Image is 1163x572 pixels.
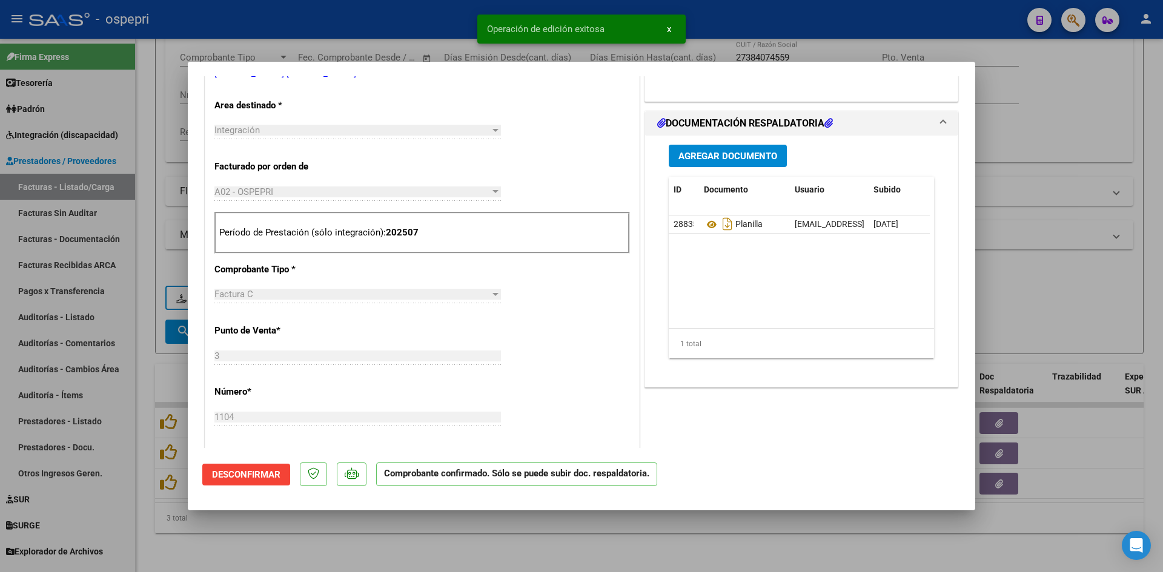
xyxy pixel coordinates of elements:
h1: DOCUMENTACIÓN RESPALDATORIA [657,116,833,131]
span: Agregar Documento [678,151,777,162]
datatable-header-cell: Documento [699,177,790,203]
button: Agregar Documento [669,145,787,167]
p: Número [214,385,339,399]
p: Período de Prestación (sólo integración): [219,226,625,240]
p: Monto [214,447,339,461]
button: Desconfirmar [202,464,290,485]
span: [DATE] [873,219,898,229]
span: [EMAIL_ADDRESS][DOMAIN_NAME] - [PERSON_NAME] [795,219,1000,229]
p: Facturado por orden de [214,160,339,174]
span: Factura C [214,289,253,300]
span: Operación de edición exitosa [487,23,605,35]
span: ID [674,185,681,194]
span: Subido [873,185,901,194]
span: Desconfirmar [212,469,280,480]
p: Comprobante confirmado. Sólo se puede subir doc. respaldatoria. [376,462,657,486]
span: x [667,24,671,35]
div: Open Intercom Messenger [1122,531,1151,560]
mat-expansion-panel-header: DOCUMENTACIÓN RESPALDATORIA [645,111,958,136]
datatable-header-cell: Subido [869,177,929,203]
datatable-header-cell: ID [669,177,699,203]
span: Usuario [795,185,824,194]
span: Integración [214,125,260,136]
span: 28835 [674,219,698,229]
datatable-header-cell: Usuario [790,177,869,203]
i: Descargar documento [720,214,735,234]
strong: 202507 [386,227,419,238]
span: A02 - OSPEPRI [214,186,273,197]
span: Planilla [704,220,763,229]
p: Punto de Venta [214,324,339,338]
div: 1 total [669,329,934,359]
button: x [657,18,681,40]
p: Area destinado * [214,99,339,113]
div: DOCUMENTACIÓN RESPALDATORIA [645,136,958,387]
span: Documento [704,185,748,194]
p: Comprobante Tipo * [214,263,339,277]
datatable-header-cell: Acción [929,177,990,203]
